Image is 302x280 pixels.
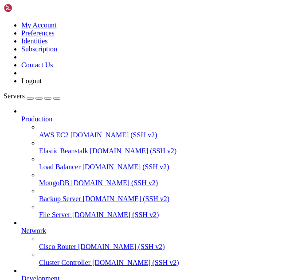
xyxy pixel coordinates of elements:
[39,179,298,187] a: MongoDB [DOMAIN_NAME] (SSH v2)
[39,163,298,171] a: Load Balancer [DOMAIN_NAME] (SSH v2)
[39,211,71,218] span: File Server
[4,4,55,12] img: Shellngn
[39,235,298,251] li: Cisco Router [DOMAIN_NAME] (SSH v2)
[64,214,71,222] span: ^\
[4,147,170,154] span: # QUERY CACHE (desactivado en MariaDB 10.6+, me
[4,71,131,78] span: # INNODB (motor principal de Moodle)
[4,34,187,41] x-row: max_connections=800
[4,214,11,222] span: ^X
[39,251,298,267] li: Cluster Controller [DOMAIN_NAME] (SSH v2)
[21,227,298,235] a: Network
[39,203,298,219] li: File Server [DOMAIN_NAME] (SSH v2)
[4,192,187,199] x-row: max_heap_table_size=256M
[4,207,187,214] x-row: Get Help Write Out Where Is Cut Text
[4,56,187,64] x-row: connect_timeout=30
[39,211,298,219] a: File Server [DOMAIN_NAME] (SSH v2)
[21,115,52,123] span: Production
[4,86,187,94] x-row: innodb_buffer_pool_instances=6
[82,163,169,171] span: [DOMAIN_NAME] (SSH v2)
[39,243,298,251] a: Cisco Router [DOMAIN_NAME] (SSH v2)
[4,26,187,34] x-row: bind-address=[TECHNICAL_ID]
[4,147,187,154] x-row: $
[4,79,187,86] x-row: innodb_buffer_pool_size=6G
[39,195,298,203] a: Backup Server [DOMAIN_NAME] (SSH v2)
[19,41,22,49] div: (4, 5)
[39,187,298,203] li: Backup Server [DOMAIN_NAME] (SSH v2)
[39,259,90,266] span: Cluster Controller
[39,123,298,139] li: AWS EC2 [DOMAIN_NAME] (SSH v2)
[92,259,179,266] span: [DOMAIN_NAME] (SSH v2)
[4,184,187,192] x-row: tmp_table_size=256M
[21,227,46,234] span: Network
[4,92,60,100] a: Servers
[11,4,96,11] span: /etc/my.cnf.d/server.cnf
[39,179,69,187] span: MongoDB
[4,109,187,117] x-row: innodb_flush_log_at_trx_commit=2
[4,154,187,162] x-row: query_cache_type=0
[39,139,298,155] li: Elastic Beanstalk [DOMAIN_NAME] (SSH v2)
[39,243,76,250] span: Cisco Router
[72,211,159,218] span: [DOMAIN_NAME] (SSH v2)
[39,147,88,155] span: Elastic Beanstalk
[21,61,53,69] a: Contact Us
[21,219,298,267] li: Network
[21,29,55,37] a: Preferences
[4,94,187,101] x-row: innodb_log_file_size=512M
[114,207,121,214] span: ^K
[39,171,298,187] li: MongoDB [DOMAIN_NAME] (SSH v2)
[21,107,298,219] li: Production
[96,214,103,222] span: ^U
[4,41,187,49] x-row: wait_timeout=300
[4,177,64,184] span: # TEMPORAL & SORT
[21,21,57,29] a: My Account
[71,131,157,139] span: [DOMAIN_NAME] (SSH v2)
[4,132,187,139] x-row: innodb_thread_concurrency=12
[39,131,298,139] a: AWS EC2 [DOMAIN_NAME] (SSH v2)
[21,37,48,45] a: Identities
[25,214,32,222] span: ^R
[21,115,298,123] a: Production
[4,124,187,132] x-row: innodb_file_per_table=1
[39,155,298,171] li: Load Balancer [DOMAIN_NAME] (SSH v2)
[4,49,187,56] x-row: interactive_timeout=300
[21,45,57,53] a: Subscription
[78,207,85,214] span: ^W
[90,147,177,155] span: [DOMAIN_NAME] (SSH v2)
[4,101,187,109] x-row: innodb_log_buffer_size=64M
[4,117,187,124] x-row: innodb_flush_method=O_DIRECT
[39,163,81,171] span: Load Balancer
[39,147,298,155] a: Elastic Beanstalk [DOMAIN_NAME] (SSH v2)
[39,195,81,202] span: Backup Server
[4,214,187,222] x-row: Exit Read File Replace Uncut Tex
[83,195,170,202] span: [DOMAIN_NAME] (SSH v2)
[71,179,158,187] span: [DOMAIN_NAME] (SSH v2)
[4,207,11,214] span: ^G
[4,162,187,169] x-row: query_cache_size=0
[4,92,25,100] span: Servers
[78,243,165,250] span: [DOMAIN_NAME] (SSH v2)
[39,259,298,267] a: Cluster Controller [DOMAIN_NAME] (SSH v2)
[39,207,46,214] span: ^O
[121,4,149,11] span: Modified
[21,77,42,85] a: Logout
[39,131,69,139] span: AWS EC2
